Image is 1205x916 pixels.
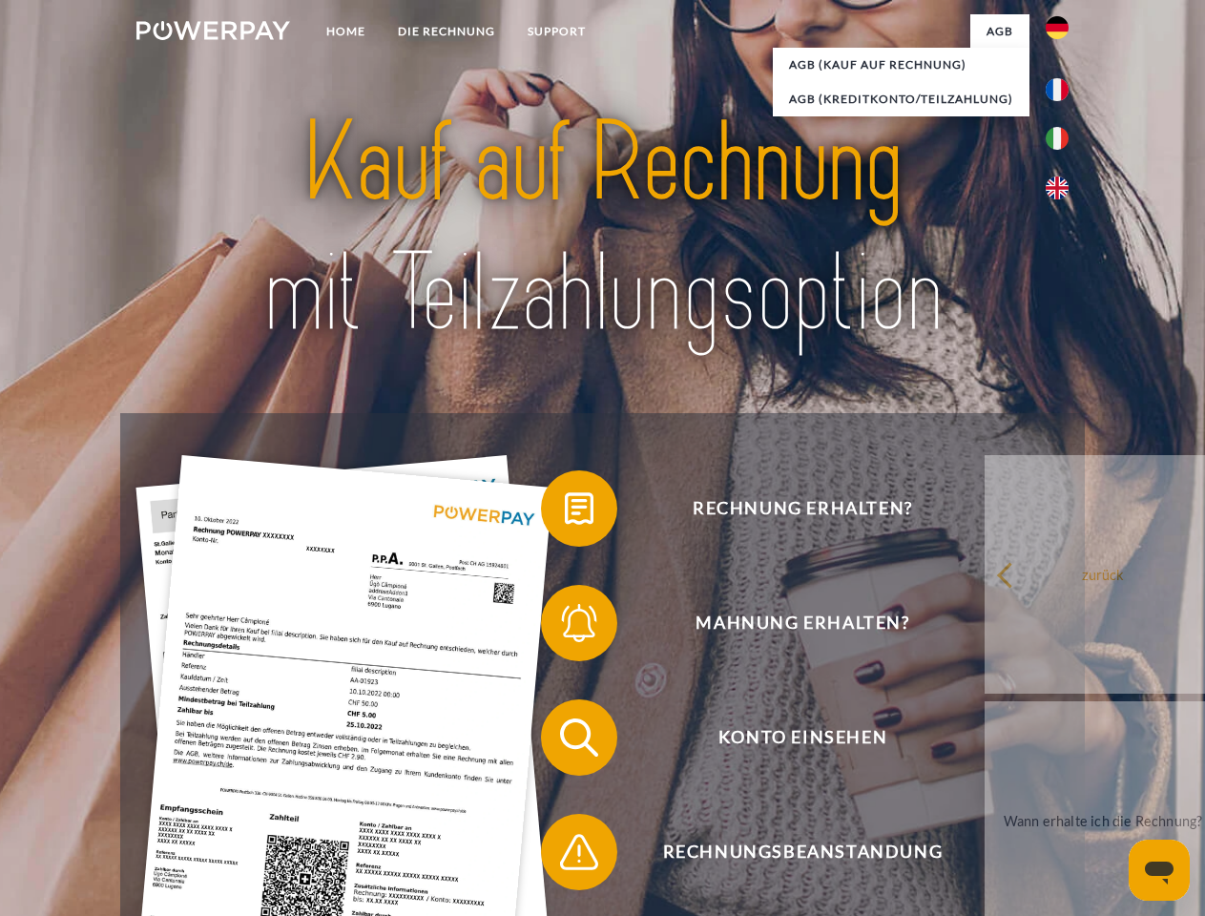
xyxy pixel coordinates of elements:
a: agb [970,14,1029,49]
a: SUPPORT [511,14,602,49]
a: DIE RECHNUNG [382,14,511,49]
span: Rechnung erhalten? [569,470,1036,547]
img: logo-powerpay-white.svg [136,21,290,40]
iframe: Schaltfläche zum Öffnen des Messaging-Fensters [1129,840,1190,901]
img: qb_search.svg [555,714,603,761]
button: Konto einsehen [541,699,1037,776]
img: qb_bill.svg [555,485,603,532]
img: it [1046,127,1069,150]
img: qb_bell.svg [555,599,603,647]
span: Mahnung erhalten? [569,585,1036,661]
img: qb_warning.svg [555,828,603,876]
a: Home [310,14,382,49]
a: AGB (Kauf auf Rechnung) [773,48,1029,82]
a: AGB (Kreditkonto/Teilzahlung) [773,82,1029,116]
button: Rechnungsbeanstandung [541,814,1037,890]
img: de [1046,16,1069,39]
button: Mahnung erhalten? [541,585,1037,661]
span: Konto einsehen [569,699,1036,776]
button: Rechnung erhalten? [541,470,1037,547]
img: title-powerpay_de.svg [182,92,1023,365]
span: Rechnungsbeanstandung [569,814,1036,890]
img: en [1046,177,1069,199]
img: fr [1046,78,1069,101]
